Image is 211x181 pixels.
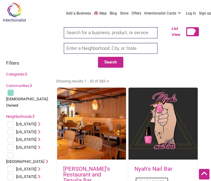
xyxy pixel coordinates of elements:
span: List View [172,26,186,37]
a: Offers [131,11,141,16]
a: Intentionalist Cards [144,11,183,16]
a: Store [120,11,128,16]
div: Scroll Back to Top [199,169,209,179]
span: [US_STATE] [16,137,36,142]
a: Nyah’s Nail Bar [135,166,172,172]
span: [DEMOGRAPHIC_DATA]-Owned [6,97,49,108]
button: Search [98,57,123,68]
a: » [107,78,109,84]
a: Add a Business [66,11,91,16]
a: Map [94,11,107,16]
a: Categories [6,72,27,76]
a: Neighborhoods [6,114,34,119]
span: [US_STATE] [16,167,36,171]
a: Log In [186,11,196,16]
input: Enter a Neighborhood, City, or State [64,43,157,54]
span: Showing results 1 - 20 of 569 [56,79,105,83]
span: [GEOGRAPHIC_DATA] [6,159,44,164]
span: [US_STATE] [16,130,36,134]
span: [US_STATE] [16,174,36,179]
h3: Filters [6,60,50,66]
a: Blog [110,11,117,16]
a: Communities [6,83,32,88]
span: [US_STATE] [16,145,36,150]
input: Search for a business, product, or service [64,27,157,38]
span: [US_STATE] [16,122,36,126]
